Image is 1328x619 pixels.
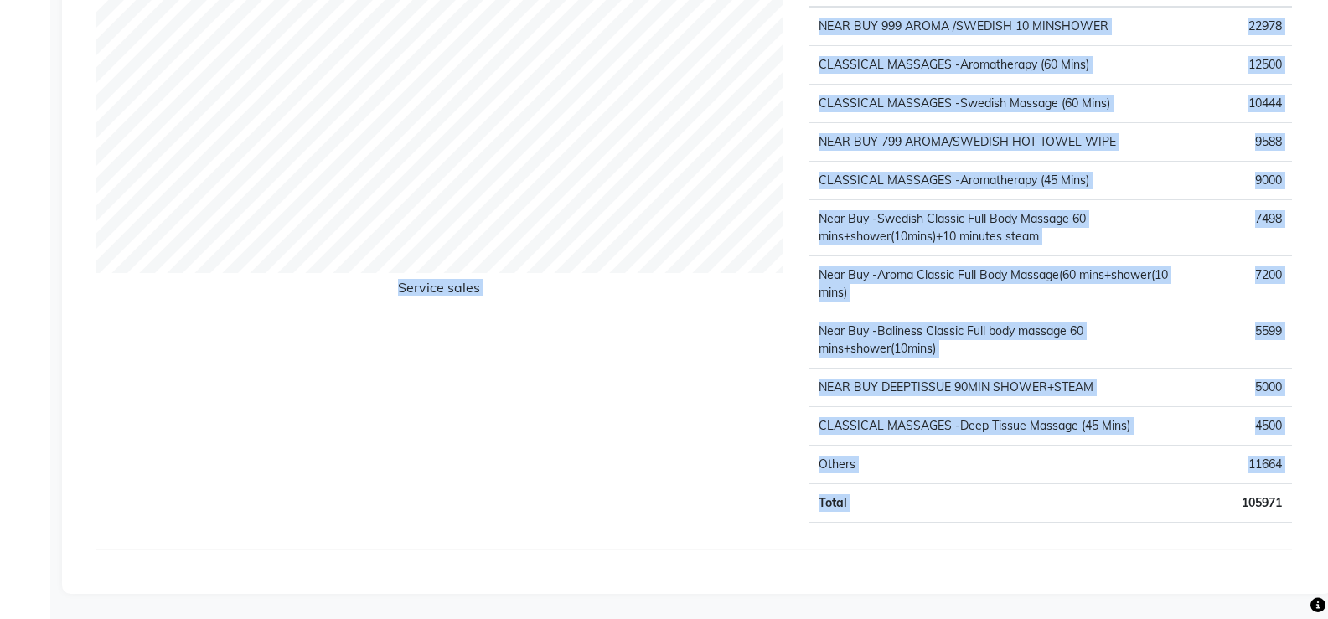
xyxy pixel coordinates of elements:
td: NEAR BUY 799 AROMA/SWEDISH HOT TOWEL WIPE [809,123,1209,162]
td: 4500 [1209,407,1292,446]
td: CLASSICAL MASSAGES -Aromatherapy (45 Mins) [809,162,1209,200]
td: 10444 [1209,85,1292,123]
td: Total [809,484,1209,523]
td: Others [809,446,1209,484]
td: 11664 [1209,446,1292,484]
td: NEAR BUY 999 AROMA /SWEDISH 10 MINSHOWER [809,7,1209,46]
td: 7200 [1209,256,1292,312]
td: CLASSICAL MASSAGES -Swedish Massage (60 Mins) [809,85,1209,123]
td: Near Buy -Swedish Classic Full Body Massage 60 mins+shower(10mins)+10 minutes steam [809,200,1209,256]
td: 12500 [1209,46,1292,85]
h6: Service sales [96,280,783,302]
td: 9000 [1209,162,1292,200]
td: Near Buy -Baliness Classic Full body massage 60 mins+shower(10mins) [809,312,1209,369]
td: 5000 [1209,369,1292,407]
td: 105971 [1209,484,1292,523]
td: 22978 [1209,7,1292,46]
td: 7498 [1209,200,1292,256]
td: CLASSICAL MASSAGES -Aromatherapy (60 Mins) [809,46,1209,85]
td: NEAR BUY DEEPTISSUE 90MIN SHOWER+STEAM [809,369,1209,407]
td: 5599 [1209,312,1292,369]
td: Near Buy -Aroma Classic Full Body Massage(60 mins+shower(10 mins) [809,256,1209,312]
td: CLASSICAL MASSAGES -Deep Tissue Massage (45 Mins) [809,407,1209,446]
td: 9588 [1209,123,1292,162]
